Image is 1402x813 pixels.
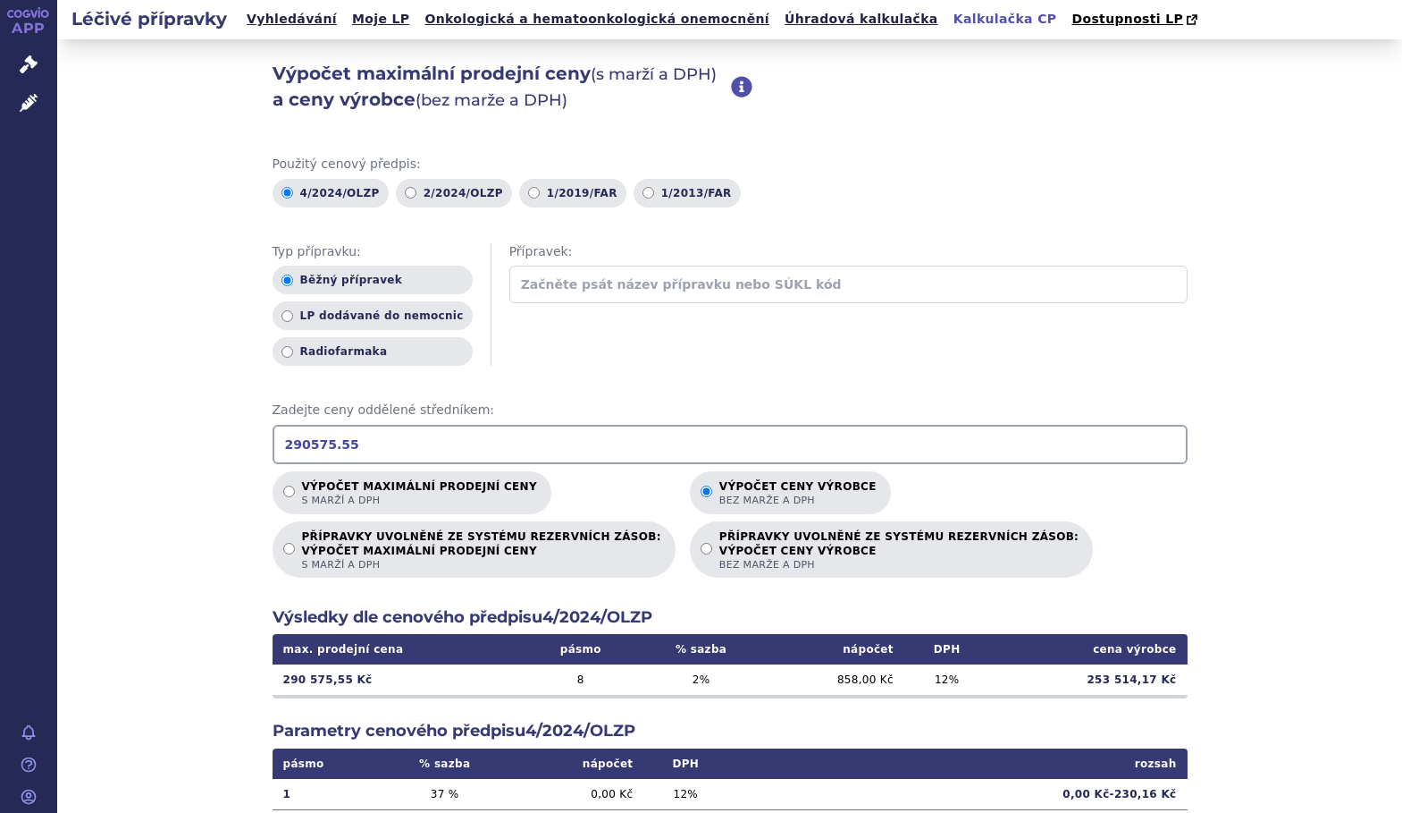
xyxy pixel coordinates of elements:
[382,749,508,779] th: % sazba
[727,749,1187,779] th: rozsah
[241,7,342,31] a: Vyhledávání
[302,494,537,507] span: s marží a DPH
[281,346,293,358] input: Radiofarmaka
[701,486,712,497] input: Výpočet ceny výrobcebez marže a DPH
[273,337,473,366] label: Radiofarmaka
[634,179,741,207] label: 1/2013/FAR
[591,64,717,84] span: (s marží a DPH)
[302,558,661,572] span: s marží a DPH
[273,720,1188,742] h2: Parametry cenového předpisu 4/2024/OLZP
[1071,12,1183,26] span: Dostupnosti LP
[766,665,904,695] td: 858,00 Kč
[396,179,512,207] label: 2/2024/OLZP
[273,779,382,810] td: 1
[719,558,1079,572] span: bez marže a DPH
[990,665,1188,695] td: 253 514,17 Kč
[57,6,241,31] h2: Léčivé přípravky
[273,243,473,261] span: Typ přípravku:
[302,480,537,507] p: Výpočet maximální prodejní ceny
[405,187,416,199] input: 2/2024/OLZP
[719,494,877,507] span: bez marže a DPH
[273,266,473,294] label: Běžný přípravek
[273,425,1188,464] input: Zadejte ceny oddělené středníkem
[528,187,540,199] input: 1/2019/FAR
[509,266,1188,303] input: Začněte psát název přípravku nebo SÚKL kód
[990,634,1188,665] th: cena výrobce
[508,749,644,779] th: nápočet
[642,187,654,199] input: 1/2013/FAR
[347,7,415,31] a: Moje LP
[719,544,1079,558] strong: VÝPOČET CENY VÝROBCE
[509,243,1188,261] span: Přípravek:
[273,665,525,695] td: 290 575,55 Kč
[283,543,295,555] input: PŘÍPRAVKY UVOLNĚNÉ ZE SYSTÉMU REZERVNÍCH ZÁSOB:VÝPOČET MAXIMÁLNÍ PRODEJNÍ CENYs marží a DPH
[273,61,731,113] h2: Výpočet maximální prodejní ceny a ceny výrobce
[273,606,1188,629] h2: Výsledky dle cenového předpisu 4/2024/OLZP
[416,90,567,110] span: (bez marže a DPH)
[302,544,661,558] strong: VÝPOČET MAXIMÁLNÍ PRODEJNÍ CENY
[525,665,636,695] td: 8
[643,749,727,779] th: DPH
[519,179,626,207] label: 1/2019/FAR
[273,179,389,207] label: 4/2024/OLZP
[382,779,508,810] td: 37 %
[948,7,1062,31] a: Kalkulačka CP
[904,634,990,665] th: DPH
[719,480,877,507] p: Výpočet ceny výrobce
[281,187,293,199] input: 4/2024/OLZP
[508,779,644,810] td: 0,00 Kč
[779,7,944,31] a: Úhradová kalkulačka
[302,530,661,572] p: PŘÍPRAVKY UVOLNĚNÉ ZE SYSTÉMU REZERVNÍCH ZÁSOB:
[273,301,473,330] label: LP dodávané do nemocnic
[727,779,1187,810] td: 0,00 Kč - 230,16 Kč
[273,634,525,665] th: max. prodejní cena
[701,543,712,555] input: PŘÍPRAVKY UVOLNĚNÉ ZE SYSTÉMU REZERVNÍCH ZÁSOB:VÝPOČET CENY VÝROBCEbez marže a DPH
[283,486,295,497] input: Výpočet maximální prodejní cenys marží a DPH
[636,665,766,695] td: 2 %
[719,530,1079,572] p: PŘÍPRAVKY UVOLNĚNÉ ZE SYSTÉMU REZERVNÍCH ZÁSOB:
[273,402,1188,419] span: Zadejte ceny oddělené středníkem:
[904,665,990,695] td: 12 %
[419,7,775,31] a: Onkologická a hematoonkologická onemocnění
[643,779,727,810] td: 12 %
[273,156,1188,174] span: Použitý cenový předpis:
[525,634,636,665] th: pásmo
[281,275,293,286] input: Běžný přípravek
[281,310,293,322] input: LP dodávané do nemocnic
[1066,7,1206,32] a: Dostupnosti LP
[636,634,766,665] th: % sazba
[273,749,382,779] th: pásmo
[766,634,904,665] th: nápočet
